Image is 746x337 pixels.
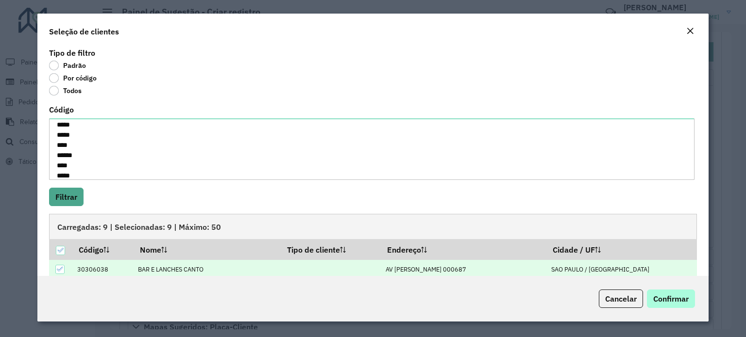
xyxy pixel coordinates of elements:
[49,214,697,239] div: Carregadas: 9 | Selecionadas: 9 | Máximo: 50
[49,61,86,70] label: Padrão
[599,289,643,308] button: Cancelar
[49,26,119,37] h4: Seleção de clientes
[546,260,696,280] td: SAO PAULO / [GEOGRAPHIC_DATA]
[49,73,97,83] label: Por código
[133,260,280,280] td: BAR E LANCHES CANTO
[381,260,546,280] td: AV [PERSON_NAME] 000687
[72,239,133,259] th: Código
[686,27,694,35] em: Fechar
[280,239,380,259] th: Tipo de cliente
[653,294,689,304] span: Confirmar
[49,104,74,115] label: Código
[381,239,546,259] th: Endereço
[647,289,695,308] button: Confirmar
[546,239,696,259] th: Cidade / UF
[49,188,84,206] button: Filtrar
[683,25,697,38] button: Close
[605,294,637,304] span: Cancelar
[49,86,82,96] label: Todos
[49,47,95,59] label: Tipo de filtro
[72,260,133,280] td: 30306038
[133,239,280,259] th: Nome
